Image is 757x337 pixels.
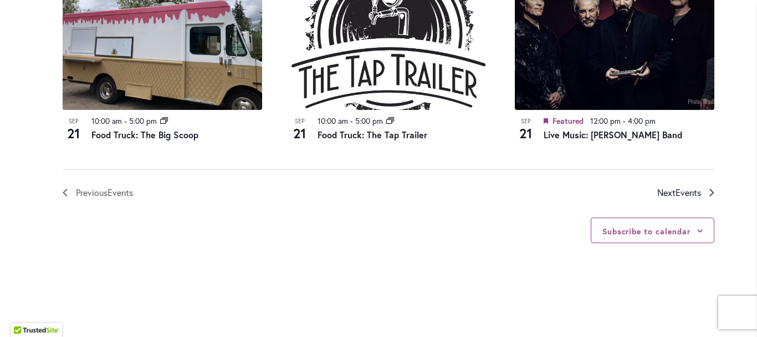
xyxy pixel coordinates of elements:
time: 4:00 pm [628,115,656,126]
span: - [350,115,353,126]
time: 10:00 am [91,115,122,126]
span: Events [676,187,701,198]
time: 12:00 pm [590,115,621,126]
span: 21 [515,124,537,143]
a: Live Music: [PERSON_NAME] Band [544,129,682,140]
span: Sep [63,117,85,126]
iframe: Launch Accessibility Center [8,298,39,329]
span: Sep [289,117,311,126]
span: - [124,115,127,126]
span: Sep [515,117,537,126]
span: Events [108,187,133,198]
span: Next [657,185,701,200]
a: Next Events [657,185,714,200]
time: 5:00 pm [355,115,383,126]
span: Featured [553,115,584,126]
span: 21 [63,124,85,143]
a: Food Truck: The Tap Trailer [318,129,427,140]
span: Previous [76,185,133,200]
button: Subscribe to calendar [602,226,690,237]
time: 10:00 am [318,115,348,126]
a: Food Truck: The Big Scoop [91,129,198,140]
a: Previous Events [63,185,133,200]
span: - [623,115,626,126]
span: 21 [289,124,311,143]
time: 5:00 pm [129,115,157,126]
em: Featured [544,115,548,128]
